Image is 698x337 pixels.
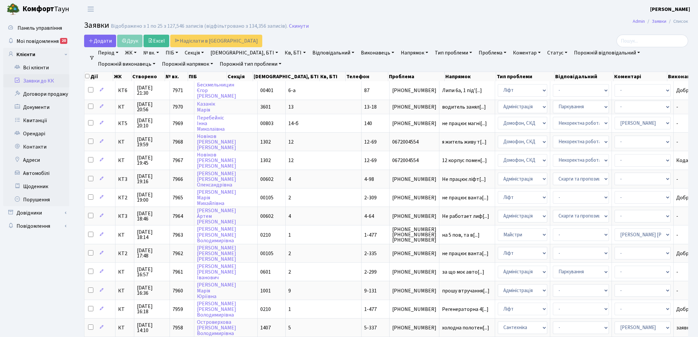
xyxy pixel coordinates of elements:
[288,87,296,94] span: 6-а
[288,194,291,201] span: 2
[173,287,183,294] span: 7960
[137,322,167,333] span: [DATE] 14:10
[253,72,320,81] th: [DEMOGRAPHIC_DATA], БТІ
[227,72,253,81] th: Секція
[288,213,291,220] span: 4
[82,4,99,15] button: Переключити навігацію
[623,15,698,28] nav: breadcrumb
[3,87,69,101] a: Договори продажу
[364,231,377,239] span: 1-477
[197,244,236,263] a: [PERSON_NAME][PERSON_NAME][PERSON_NAME]
[364,103,377,111] span: 13-18
[84,72,113,81] th: Дії
[392,104,436,110] span: [PHONE_NUMBER]
[260,176,273,183] span: 00602
[392,121,436,126] span: [PHONE_NUMBER]
[310,47,357,58] a: Відповідальний
[442,268,484,276] span: за що моє авто[...]
[197,226,236,244] a: [PERSON_NAME][PERSON_NAME]Володимирівна
[159,58,216,70] a: Порожній напрямок
[173,87,183,94] span: 7971
[364,287,377,294] span: 9-131
[197,133,236,151] a: Новіков[PERSON_NAME][PERSON_NAME]
[442,250,489,257] span: не працює ванта[...]
[197,319,236,337] a: Островерхова[PERSON_NAME]Володимирівна
[260,213,273,220] span: 00602
[346,72,388,81] th: Телефон
[617,35,688,47] input: Пошук...
[3,48,69,61] a: Клієнти
[364,176,374,183] span: 4-98
[260,157,271,164] span: 1302
[442,103,486,111] span: водитель занял[...]
[555,72,614,81] th: Відповідальний
[288,176,291,183] span: 4
[476,47,509,58] a: Проблема
[392,195,436,200] span: [PHONE_NUMBER]
[88,37,112,45] span: Додати
[173,103,183,111] span: 7970
[95,47,121,58] a: Період
[118,121,131,126] span: КТ5
[197,188,236,207] a: [PERSON_NAME]МаріяМихайлівна
[392,158,436,163] span: 0672004554
[143,35,169,47] a: Excel
[633,18,645,25] a: Admin
[118,325,131,330] span: КТ
[289,23,309,29] a: Скинути
[188,72,227,81] th: ПІБ
[137,118,167,128] span: [DATE] 20:10
[165,72,188,81] th: № вх.
[217,58,284,70] a: Порожній тип проблеми
[260,138,271,146] span: 1302
[141,47,162,58] a: № вх.
[197,282,236,300] a: [PERSON_NAME]МаріяЮріївна
[122,47,139,58] a: ЖК
[652,18,666,25] a: Заявки
[3,180,69,193] a: Щоденник
[163,47,181,58] a: ПІБ
[445,72,496,81] th: Напрямок
[137,248,167,258] span: [DATE] 17:48
[137,211,167,221] span: [DATE] 18:46
[60,38,67,44] div: 20
[111,23,288,29] div: Відображено з 1 по 25 з 127,546 записів (відфільтровано з 134,356 записів).
[118,214,131,219] span: КТ3
[118,139,131,145] span: КТ
[3,21,69,35] a: Панель управління
[288,157,294,164] span: 12
[3,167,69,180] a: Автомобілі
[197,151,236,170] a: Новіков[PERSON_NAME][PERSON_NAME]
[182,47,206,58] a: Секція
[364,268,377,276] span: 2-299
[137,285,167,296] span: [DATE] 16:36
[137,192,167,203] span: [DATE] 19:00
[392,269,436,275] span: [PHONE_NUMBER]
[197,170,236,188] a: [PERSON_NAME][PERSON_NAME]Олександрівна
[442,87,482,94] span: Липи 6а, 1 підʼ[...]
[442,138,487,146] span: я житель живу т[...]
[95,58,158,70] a: Порожній виконавець
[118,232,131,238] span: КТ
[3,193,69,206] a: Порушення
[392,139,436,145] span: 0672004554
[132,72,165,81] th: Створено
[260,87,273,94] span: 00401
[17,24,62,32] span: Панель управління
[118,251,131,256] span: КТ2
[650,5,690,13] a: [PERSON_NAME]
[197,300,236,319] a: [PERSON_NAME][PERSON_NAME]Володимирівна
[118,88,131,93] span: КТ6
[260,250,273,257] span: 00105
[260,231,271,239] span: 0210
[118,269,131,275] span: КТ
[3,114,69,127] a: Квитанції
[173,250,183,257] span: 7962
[288,268,291,276] span: 2
[113,72,131,81] th: ЖК
[3,127,69,140] a: Орендарі
[260,268,271,276] span: 0601
[173,157,183,164] span: 7967
[442,157,487,164] span: 12 корпус помен[...]
[260,306,271,313] span: 0210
